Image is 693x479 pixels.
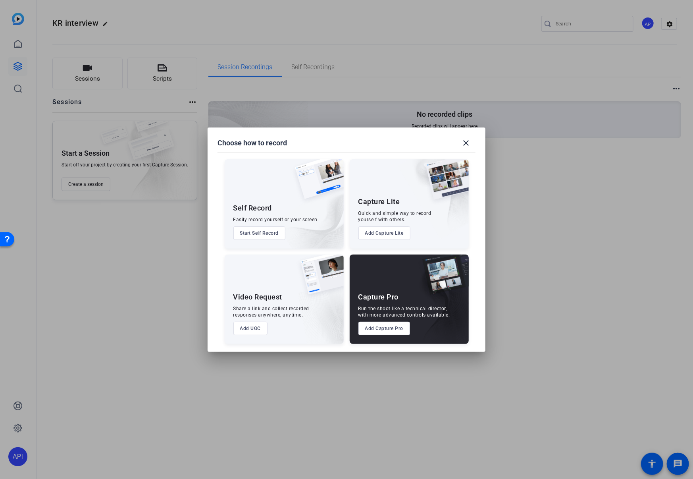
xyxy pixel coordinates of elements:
div: Easily record yourself or your screen. [233,216,319,223]
div: Quick and simple way to record yourself with others. [358,210,431,223]
button: Start Self Record [233,226,286,240]
button: Add Capture Pro [358,322,410,335]
h1: Choose how to record [218,138,287,148]
div: Share a link and collect recorded responses anywhere, anytime. [233,305,310,318]
img: capture-pro.png [416,255,469,303]
img: embarkstudio-ugc-content.png [298,279,344,344]
img: embarkstudio-self-record.png [275,176,344,249]
mat-icon: close [461,138,471,148]
div: Video Request [233,292,283,302]
img: capture-lite.png [420,159,469,208]
img: embarkstudio-capture-lite.png [398,159,469,239]
img: self-record.png [289,159,344,207]
div: Run the shoot like a technical director, with more advanced controls available. [358,305,450,318]
button: Add UGC [233,322,268,335]
div: Capture Lite [358,197,400,207]
div: Capture Pro [358,292,399,302]
img: embarkstudio-capture-pro.png [410,265,469,344]
button: Add Capture Lite [358,226,410,240]
div: Self Record [233,203,272,213]
img: ugc-content.png [295,255,344,303]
